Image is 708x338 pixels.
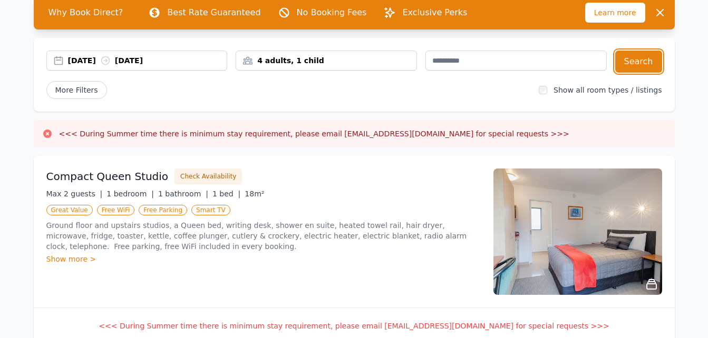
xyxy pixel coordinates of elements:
p: Ground floor and upstairs studios, a Queen bed, writing desk, shower en suite, heated towel rail,... [46,220,481,252]
label: Show all room types / listings [554,86,662,94]
h3: <<< During Summer time there is minimum stay requirement, please email [EMAIL_ADDRESS][DOMAIN_NAM... [59,128,569,139]
span: Why Book Direct? [40,2,132,23]
p: No Booking Fees [297,6,367,19]
div: [DATE] [DATE] [68,55,227,66]
span: Free WiFi [97,205,135,215]
span: Free Parking [139,205,187,215]
p: <<< During Summer time there is minimum stay requirement, please email [EMAIL_ADDRESS][DOMAIN_NAM... [46,321,662,331]
span: 1 bathroom | [158,190,208,198]
button: Search [615,51,662,73]
span: More Filters [46,81,107,99]
span: 1 bedroom | [106,190,154,198]
div: Show more > [46,254,481,264]
p: Best Rate Guaranteed [167,6,260,19]
span: 1 bed | [212,190,240,198]
span: Great Value [46,205,93,215]
button: Check Availability [174,168,242,184]
h3: Compact Queen Studio [46,169,169,184]
div: 4 adults, 1 child [236,55,416,66]
span: Smart TV [191,205,230,215]
p: Exclusive Perks [402,6,467,19]
span: 18m² [245,190,264,198]
span: Max 2 guests | [46,190,103,198]
span: Learn more [585,3,645,23]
